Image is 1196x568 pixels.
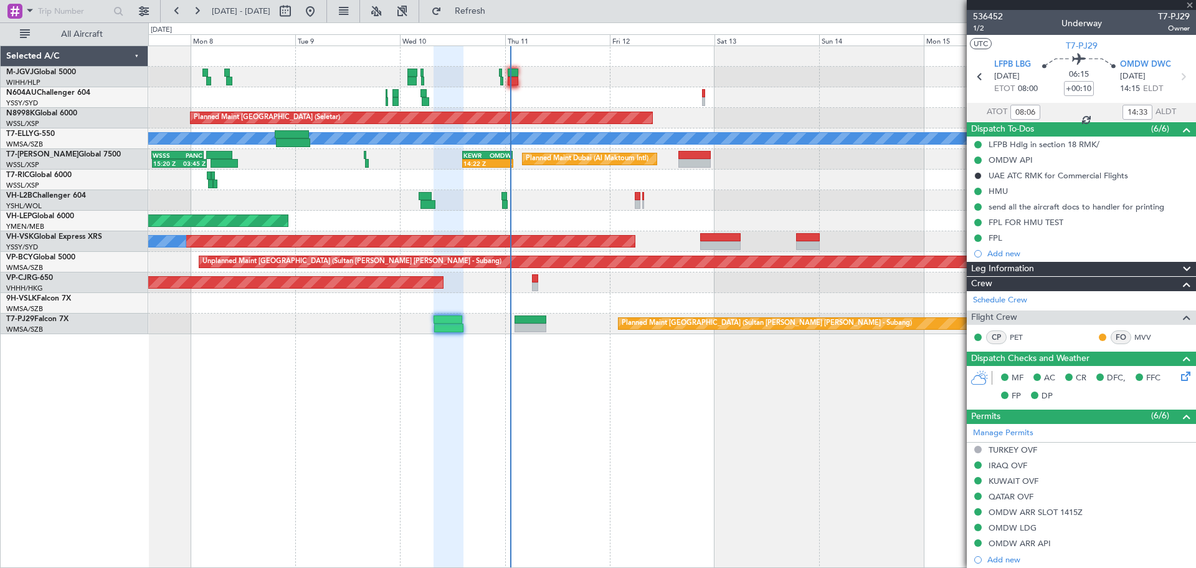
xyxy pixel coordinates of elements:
[973,294,1027,307] a: Schedule Crew
[463,152,488,159] div: KEWR
[178,152,202,159] div: PANC
[1066,39,1098,52] span: T7-PJ29
[989,217,1063,228] div: FPL FOR HMU TEST
[6,254,75,261] a: VP-BCYGlobal 5000
[526,150,648,168] div: Planned Maint Dubai (Al Maktoum Intl)
[973,23,1003,34] span: 1/2
[987,106,1007,118] span: ATOT
[6,304,43,314] a: WMSA/SZB
[989,155,1033,165] div: OMDW API
[971,410,1000,424] span: Permits
[1107,372,1126,385] span: DFC,
[971,352,1089,366] span: Dispatch Checks and Weather
[1158,23,1190,34] span: Owner
[6,295,37,302] span: 9H-VSLK
[38,2,110,21] input: Trip Number
[987,554,1190,565] div: Add new
[6,110,35,117] span: N8998K
[1044,372,1055,385] span: AC
[194,108,340,127] div: Planned Maint [GEOGRAPHIC_DATA] (Seletar)
[6,171,29,179] span: T7-RIC
[989,491,1033,502] div: QATAR OVF
[1134,332,1162,343] a: MVV
[1120,83,1140,95] span: 14:15
[6,140,43,149] a: WMSA/SZB
[425,1,500,21] button: Refresh
[6,171,72,179] a: T7-RICGlobal 6000
[1146,372,1160,385] span: FFC
[6,99,38,108] a: YSSY/SYD
[971,262,1034,276] span: Leg Information
[989,522,1037,533] div: OMDW LDG
[6,130,34,138] span: T7-ELLY
[714,34,819,46] div: Sat 13
[6,89,37,97] span: N604AU
[6,284,43,293] a: VHHH/HKG
[6,151,78,158] span: T7-[PERSON_NAME]
[6,233,102,241] a: VH-VSKGlobal Express XRS
[6,315,34,323] span: T7-PJ29
[989,233,1002,243] div: FPL
[6,89,90,97] a: N604AUChallenger 604
[1069,69,1089,81] span: 06:15
[6,192,32,200] span: VH-L2B
[989,201,1164,212] div: send all the aircraft docs to handler for printing
[151,25,172,36] div: [DATE]
[1018,83,1038,95] span: 08:00
[989,460,1027,471] div: IRAQ OVF
[463,160,488,167] div: 14:22 Z
[444,7,496,16] span: Refresh
[6,130,55,138] a: T7-ELLYG-550
[6,263,43,272] a: WMSA/SZB
[6,119,39,128] a: WSSL/XSP
[819,34,924,46] div: Sun 14
[986,330,1007,344] div: CP
[488,152,512,159] div: OMDW
[1012,390,1021,403] span: FP
[488,160,512,167] div: -
[6,181,39,190] a: WSSL/XSP
[6,201,42,211] a: YSHL/WOL
[295,34,400,46] div: Tue 9
[6,274,32,282] span: VP-CJR
[1151,409,1169,422] span: (6/6)
[971,122,1034,137] span: Dispatch To-Dos
[1012,372,1023,385] span: MF
[6,69,76,76] a: M-JGVJGlobal 5000
[212,6,270,17] span: [DATE] - [DATE]
[6,160,39,170] a: WSSL/XSP
[1158,10,1190,23] span: T7-PJ29
[1156,106,1176,118] span: ALDT
[1111,330,1131,344] div: FO
[973,10,1003,23] span: 536452
[970,38,992,49] button: UTC
[6,274,53,282] a: VP-CJRG-650
[505,34,610,46] div: Thu 11
[6,69,34,76] span: M-JGVJ
[6,151,121,158] a: T7-[PERSON_NAME]Global 7500
[153,152,178,159] div: WSSS
[6,254,33,261] span: VP-BCY
[6,233,34,241] span: VH-VSK
[1042,390,1053,403] span: DP
[989,538,1051,549] div: OMDW ARR API
[994,70,1020,83] span: [DATE]
[6,325,43,334] a: WMSA/SZB
[973,427,1033,440] a: Manage Permits
[987,248,1190,259] div: Add new
[989,507,1083,517] div: OMDW ARR SLOT 1415Z
[6,315,69,323] a: T7-PJ29Falcon 7X
[6,295,71,302] a: 9H-VSLKFalcon 7X
[6,222,44,231] a: YMEN/MEB
[989,445,1037,455] div: TURKEY OVF
[6,243,38,252] a: YSSY/SYD
[6,213,32,220] span: VH-LEP
[1010,332,1038,343] a: PET
[989,186,1008,196] div: HMU
[1061,17,1102,30] div: Underway
[989,170,1128,181] div: UAE ATC RMK for Commercial Flights
[1076,372,1086,385] span: CR
[971,277,992,291] span: Crew
[14,24,135,44] button: All Aircraft
[6,78,40,87] a: WIHH/HLP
